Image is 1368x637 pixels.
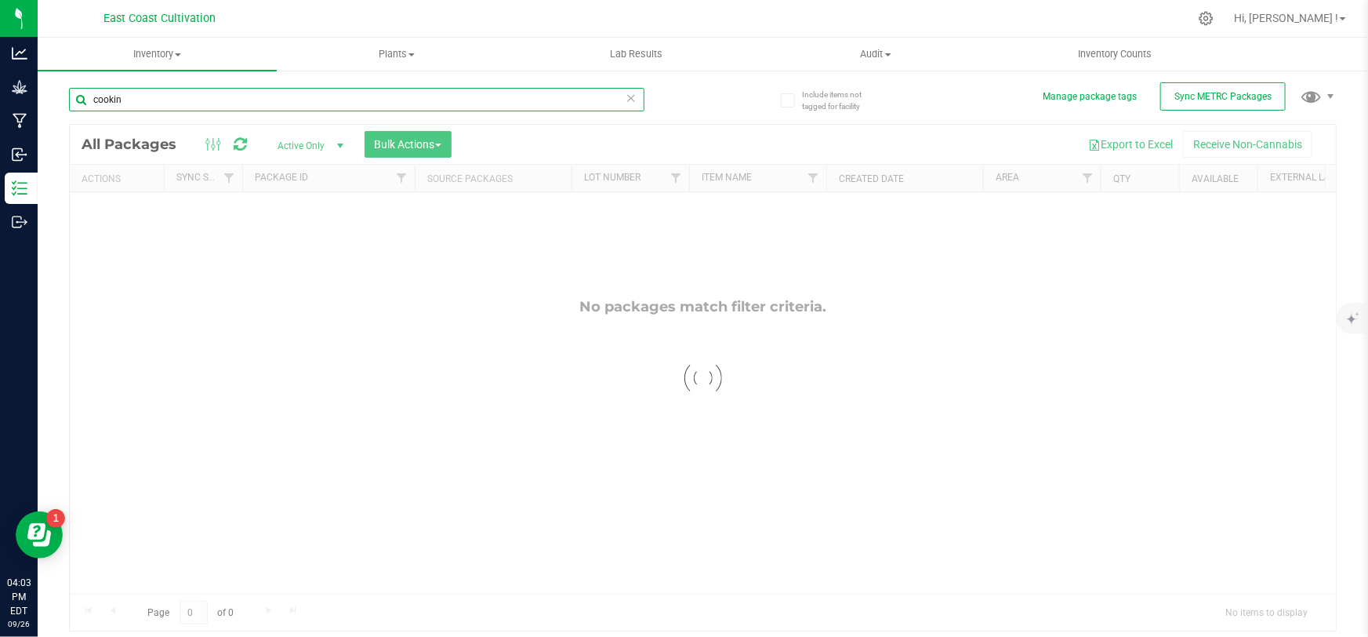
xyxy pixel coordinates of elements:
[1058,47,1174,61] span: Inventory Counts
[16,511,63,559] iframe: Resource center
[104,12,216,25] span: East Coast Cultivation
[12,45,27,61] inline-svg: Analytics
[46,509,65,528] iframe: Resource center unread badge
[1196,11,1216,26] div: Manage settings
[1043,90,1137,104] button: Manage package tags
[277,38,516,71] a: Plants
[69,88,644,111] input: Search Package ID, Item Name, SKU, Lot or Part Number...
[1160,82,1286,111] button: Sync METRC Packages
[1234,12,1338,24] span: Hi, [PERSON_NAME] !
[38,38,277,71] a: Inventory
[802,89,880,112] span: Include items not tagged for facility
[517,38,756,71] a: Lab Results
[626,88,637,108] span: Clear
[12,79,27,95] inline-svg: Grow
[38,47,277,61] span: Inventory
[278,47,515,61] span: Plants
[756,38,995,71] a: Audit
[996,38,1235,71] a: Inventory Counts
[12,180,27,196] inline-svg: Inventory
[12,113,27,129] inline-svg: Manufacturing
[12,147,27,162] inline-svg: Inbound
[12,214,27,230] inline-svg: Outbound
[7,576,31,618] p: 04:03 PM EDT
[7,618,31,630] p: 09/26
[589,47,684,61] span: Lab Results
[757,47,994,61] span: Audit
[1174,91,1272,102] span: Sync METRC Packages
